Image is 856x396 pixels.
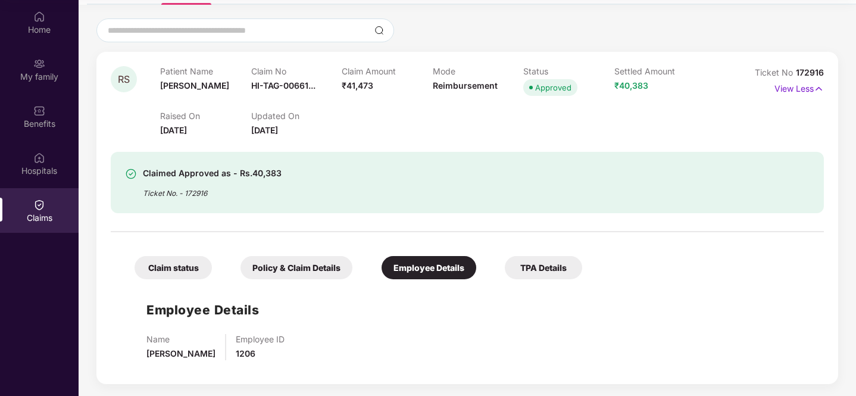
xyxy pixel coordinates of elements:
p: View Less [774,79,824,95]
p: Status [523,66,614,76]
span: RS [118,74,130,85]
p: Claim No [251,66,342,76]
img: svg+xml;base64,PHN2ZyB4bWxucz0iaHR0cDovL3d3dy53My5vcmcvMjAwMC9zdmciIHdpZHRoPSIxNyIgaGVpZ2h0PSIxNy... [814,82,824,95]
div: Approved [535,82,571,93]
div: Employee Details [382,256,476,279]
img: svg+xml;base64,PHN2ZyBpZD0iQ2xhaW0iIHhtbG5zPSJodHRwOi8vd3d3LnczLm9yZy8yMDAwL3N2ZyIgd2lkdGg9IjIwIi... [33,199,45,211]
p: Patient Name [160,66,251,76]
span: HI-TAG-00661... [251,80,315,91]
div: Policy & Claim Details [240,256,352,279]
p: Mode [433,66,524,76]
p: Updated On [251,111,342,121]
span: Ticket No [755,67,796,77]
span: ₹40,383 [614,80,648,91]
span: 1206 [236,348,255,358]
p: Raised On [160,111,251,121]
div: TPA Details [505,256,582,279]
span: Reimbursement [433,80,498,91]
p: Claim Amount [342,66,433,76]
span: [PERSON_NAME] [146,348,215,358]
img: svg+xml;base64,PHN2ZyBpZD0iQmVuZWZpdHMiIHhtbG5zPSJodHRwOi8vd3d3LnczLm9yZy8yMDAwL3N2ZyIgd2lkdGg9Ij... [33,105,45,117]
p: Employee ID [236,334,285,344]
span: [DATE] [251,125,278,135]
h1: Employee Details [146,300,259,320]
span: ₹41,473 [342,80,373,91]
img: svg+xml;base64,PHN2ZyB3aWR0aD0iMjAiIGhlaWdodD0iMjAiIHZpZXdCb3g9IjAgMCAyMCAyMCIgZmlsbD0ibm9uZSIgeG... [33,58,45,70]
span: 172916 [796,67,824,77]
p: Name [146,334,215,344]
div: Claimed Approved as - Rs.40,383 [143,166,282,180]
span: [DATE] [160,125,187,135]
p: Settled Amount [614,66,705,76]
div: Ticket No. - 172916 [143,180,282,199]
img: svg+xml;base64,PHN2ZyBpZD0iSG9zcGl0YWxzIiB4bWxucz0iaHR0cDovL3d3dy53My5vcmcvMjAwMC9zdmciIHdpZHRoPS... [33,152,45,164]
img: svg+xml;base64,PHN2ZyBpZD0iU2VhcmNoLTMyeDMyIiB4bWxucz0iaHR0cDovL3d3dy53My5vcmcvMjAwMC9zdmciIHdpZH... [374,26,384,35]
img: svg+xml;base64,PHN2ZyBpZD0iSG9tZSIgeG1sbnM9Imh0dHA6Ly93d3cudzMub3JnLzIwMDAvc3ZnIiB3aWR0aD0iMjAiIG... [33,11,45,23]
div: Claim status [135,256,212,279]
img: svg+xml;base64,PHN2ZyBpZD0iU3VjY2Vzcy0zMngzMiIgeG1sbnM9Imh0dHA6Ly93d3cudzMub3JnLzIwMDAvc3ZnIiB3aW... [125,168,137,180]
span: [PERSON_NAME] [160,80,229,91]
